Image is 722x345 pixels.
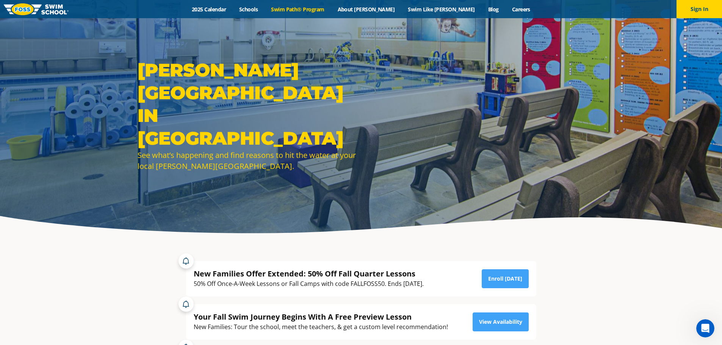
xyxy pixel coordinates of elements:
[481,6,505,13] a: Blog
[233,6,265,13] a: Schools
[194,269,424,279] div: New Families Offer Extended: 50% Off Fall Quarter Lessons
[185,6,233,13] a: 2025 Calendar
[331,6,401,13] a: About [PERSON_NAME]
[696,319,714,337] iframe: Intercom live chat
[138,59,357,150] h1: [PERSON_NAME][GEOGRAPHIC_DATA] in [GEOGRAPHIC_DATA]
[138,150,357,172] div: See what’s happening and find reasons to hit the water at your local [PERSON_NAME][GEOGRAPHIC_DATA].
[4,3,69,15] img: FOSS Swim School Logo
[194,312,448,322] div: Your Fall Swim Journey Begins With A Free Preview Lesson
[194,279,424,289] div: 50% Off Once-A-Week Lessons or Fall Camps with code FALLFOSS50. Ends [DATE].
[473,312,529,331] a: View Availability
[401,6,482,13] a: Swim Like [PERSON_NAME]
[265,6,331,13] a: Swim Path® Program
[505,6,537,13] a: Careers
[194,322,448,332] div: New Families: Tour the school, meet the teachers, & get a custom level recommendation!
[482,269,529,288] a: Enroll [DATE]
